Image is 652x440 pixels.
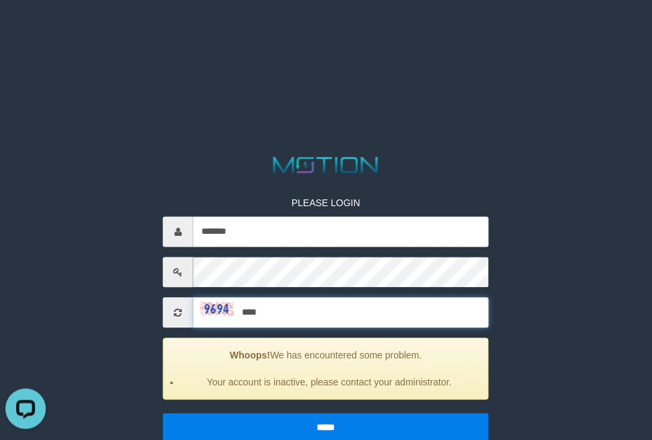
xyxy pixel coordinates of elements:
img: MOTION_logo.png [269,154,383,177]
img: captcha [200,302,234,315]
button: Open LiveChat chat widget [5,5,46,46]
li: Your account is inactive, please contact your administrator. [181,376,478,389]
strong: Whoops! [230,350,270,361]
p: PLEASE LOGIN [163,197,489,210]
div: We has encountered some problem. [163,338,489,400]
